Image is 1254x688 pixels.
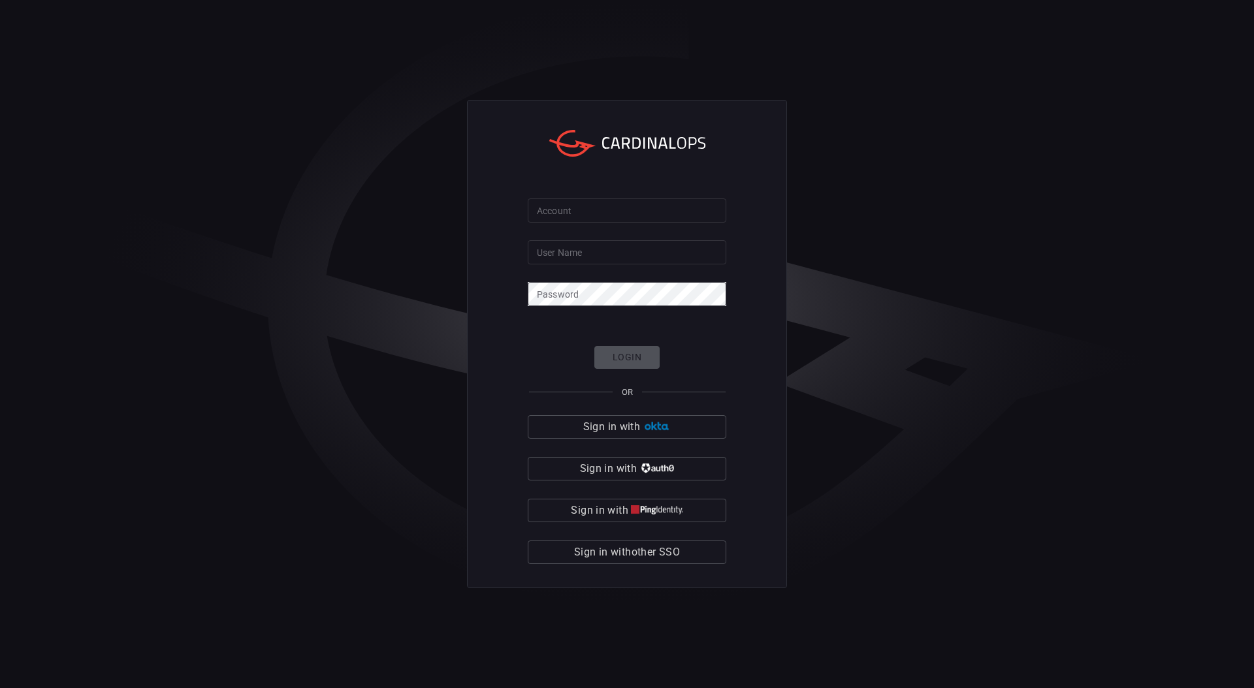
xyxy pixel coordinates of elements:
[528,198,726,223] input: Type your account
[639,463,674,473] img: vP8Hhh4KuCH8AavWKdZY7RZgAAAAASUVORK5CYII=
[528,415,726,439] button: Sign in with
[643,422,671,431] img: Ad5vKXme8s1CQAAAABJRU5ErkJggg==
[574,543,680,561] span: Sign in with other SSO
[528,499,726,522] button: Sign in with
[583,418,640,436] span: Sign in with
[571,501,628,520] span: Sign in with
[528,457,726,480] button: Sign in with
[631,505,683,515] img: quu4iresuhQAAAABJRU5ErkJggg==
[580,460,637,478] span: Sign in with
[622,387,633,397] span: OR
[528,540,726,564] button: Sign in withother SSO
[528,240,726,264] input: Type your user name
